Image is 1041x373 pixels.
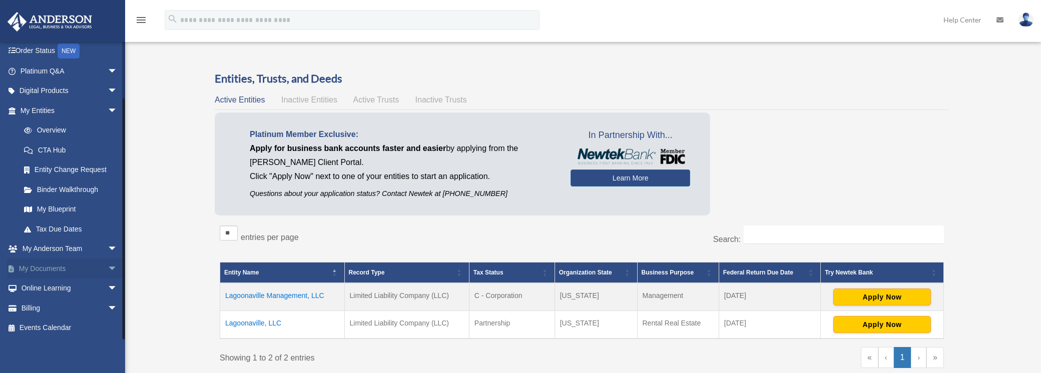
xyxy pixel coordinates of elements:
a: My Entitiesarrow_drop_down [7,100,128,120]
a: Learn More [571,169,690,186]
a: Order StatusNEW [7,41,133,61]
span: Active Trusts [353,95,399,104]
span: arrow_drop_down [108,81,128,101]
a: menu [135,17,147,26]
h3: Entities, Trusts, and Deeds [215,71,949,86]
td: [US_STATE] [555,283,637,311]
td: [US_STATE] [555,311,637,339]
p: by applying from the [PERSON_NAME] Client Portal. [250,141,556,169]
a: Events Calendar [7,318,133,338]
label: entries per page [241,233,299,241]
td: Lagoonaville Management, LLC [220,283,345,311]
a: Previous [878,347,894,368]
td: Partnership [469,311,555,339]
td: Management [637,283,719,311]
span: Tax Status [473,269,503,276]
span: Inactive Entities [281,95,337,104]
a: Platinum Q&Aarrow_drop_down [7,61,133,81]
td: Rental Real Estate [637,311,719,339]
div: Try Newtek Bank [825,266,928,278]
th: Tax Status: Activate to sort [469,262,555,283]
th: Business Purpose: Activate to sort [637,262,719,283]
a: My Anderson Teamarrow_drop_down [7,239,133,259]
span: arrow_drop_down [108,239,128,259]
th: Organization State: Activate to sort [555,262,637,283]
button: Apply Now [833,288,931,305]
span: arrow_drop_down [108,61,128,81]
span: Active Entities [215,95,265,104]
div: NEW [58,43,80,58]
span: Apply for business bank accounts faster and easier [250,144,446,152]
td: Limited Liability Company (LLC) [344,311,469,339]
span: arrow_drop_down [108,100,128,121]
p: Platinum Member Exclusive: [250,127,556,141]
td: [DATE] [719,283,820,311]
a: First [861,347,878,368]
button: Apply Now [833,316,931,333]
a: Digital Productsarrow_drop_down [7,81,133,101]
th: Record Type: Activate to sort [344,262,469,283]
a: Last [926,347,944,368]
a: My Blueprint [14,199,128,219]
span: Business Purpose [642,269,694,276]
span: Record Type [349,269,385,276]
th: Entity Name: Activate to invert sorting [220,262,345,283]
img: Anderson Advisors Platinum Portal [5,12,95,31]
td: Lagoonaville, LLC [220,311,345,339]
div: Showing 1 to 2 of 2 entries [220,347,575,365]
td: C - Corporation [469,283,555,311]
i: menu [135,14,147,26]
i: search [167,13,178,24]
a: Overview [14,120,123,140]
p: Questions about your application status? Contact Newtek at [PHONE_NUMBER] [250,187,556,200]
label: Search: [713,235,741,243]
img: NewtekBankLogoSM.png [576,148,685,164]
a: CTA Hub [14,140,128,160]
span: Inactive Trusts [415,95,467,104]
span: arrow_drop_down [108,298,128,318]
p: Click "Apply Now" next to one of your entities to start an application. [250,169,556,183]
span: Federal Return Due Date [723,269,793,276]
a: Next [911,347,926,368]
td: [DATE] [719,311,820,339]
a: Entity Change Request [14,160,128,180]
td: Limited Liability Company (LLC) [344,283,469,311]
a: Tax Due Dates [14,219,128,239]
a: Billingarrow_drop_down [7,298,133,318]
span: arrow_drop_down [108,258,128,279]
img: User Pic [1018,12,1033,27]
span: Entity Name [224,269,259,276]
a: Online Learningarrow_drop_down [7,278,133,298]
span: Organization State [559,269,612,276]
span: arrow_drop_down [108,278,128,299]
th: Federal Return Due Date: Activate to sort [719,262,820,283]
a: My Documentsarrow_drop_down [7,258,133,278]
th: Try Newtek Bank : Activate to sort [821,262,944,283]
a: 1 [894,347,911,368]
span: In Partnership With... [571,127,690,143]
a: Binder Walkthrough [14,179,128,199]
